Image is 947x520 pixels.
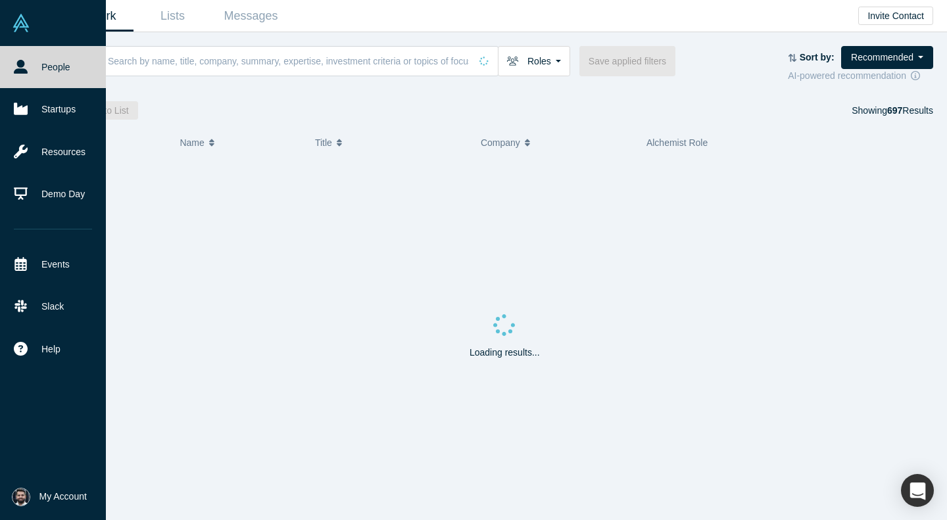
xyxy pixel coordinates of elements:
[498,46,570,76] button: Roles
[12,488,30,506] img: Rafi Wadan's Account
[212,1,290,32] a: Messages
[315,129,467,156] button: Title
[788,69,933,83] div: AI-powered recommendation
[76,101,138,120] button: Add to List
[470,346,540,360] p: Loading results...
[481,129,633,156] button: Company
[887,105,902,116] strong: 697
[12,488,87,506] button: My Account
[481,129,520,156] span: Company
[134,1,212,32] a: Lists
[800,52,835,62] strong: Sort by:
[39,490,87,504] span: My Account
[579,46,675,76] button: Save applied filters
[852,101,933,120] div: Showing
[180,129,301,156] button: Name
[107,45,470,76] input: Search by name, title, company, summary, expertise, investment criteria or topics of focus
[841,46,933,69] button: Recommended
[180,129,204,156] span: Name
[858,7,933,25] button: Invite Contact
[12,14,30,32] img: Alchemist Vault Logo
[41,343,61,356] span: Help
[887,105,933,116] span: Results
[315,129,332,156] span: Title
[646,137,708,148] span: Alchemist Role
